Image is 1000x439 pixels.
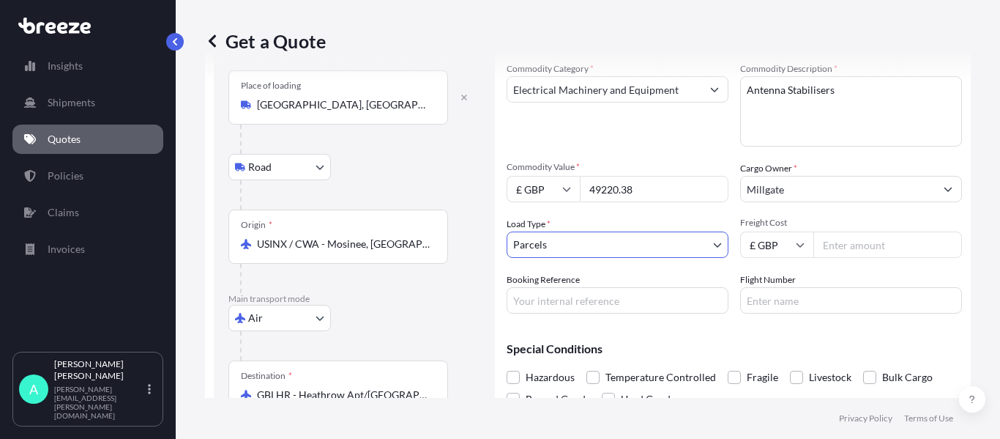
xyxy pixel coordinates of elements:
[513,237,547,252] span: Parcels
[228,305,331,331] button: Select transport
[507,232,728,258] button: Parcels
[621,388,675,410] span: Used Goods
[526,388,590,410] span: Bagged Goods
[813,232,962,258] input: Enter amount
[257,388,430,402] input: Destination
[809,366,851,388] span: Livestock
[507,161,728,173] span: Commodity Value
[882,366,933,388] span: Bulk Cargo
[740,217,962,229] span: Freight Cost
[507,217,551,232] span: Load Type
[54,385,145,420] p: [PERSON_NAME][EMAIL_ADDRESS][PERSON_NAME][DOMAIN_NAME]
[740,273,796,287] label: Flight Number
[935,176,961,202] button: Show suggestions
[241,370,292,382] div: Destination
[257,97,430,112] input: Place of loading
[12,198,163,227] a: Claims
[48,132,81,147] p: Quotes
[740,161,797,176] label: Cargo Owner
[12,88,163,117] a: Shipments
[48,169,83,183] p: Policies
[248,311,263,325] span: Air
[526,366,575,388] span: Hazardous
[248,160,272,174] span: Road
[29,382,38,396] span: A
[48,242,85,257] p: Invoices
[701,76,728,103] button: Show suggestions
[507,287,728,314] input: Your internal reference
[740,287,962,314] input: Enter name
[507,76,701,103] input: Select a commodity type
[48,205,79,220] p: Claims
[12,235,163,264] a: Invoices
[12,51,163,81] a: Insights
[241,219,272,231] div: Origin
[228,293,480,305] p: Main transport mode
[48,59,83,73] p: Insights
[205,29,326,53] p: Get a Quote
[747,366,778,388] span: Fragile
[904,413,953,424] a: Terms of Use
[257,237,430,251] input: Origin
[54,358,145,382] p: [PERSON_NAME] [PERSON_NAME]
[228,154,331,180] button: Select transport
[12,161,163,191] a: Policies
[241,80,301,92] div: Place of loading
[48,95,95,110] p: Shipments
[507,343,962,355] p: Special Conditions
[605,366,716,388] span: Temperature Controlled
[12,125,163,154] a: Quotes
[507,273,580,287] label: Booking Reference
[580,176,728,202] input: Type amount
[741,176,935,202] input: Full name
[839,413,892,424] a: Privacy Policy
